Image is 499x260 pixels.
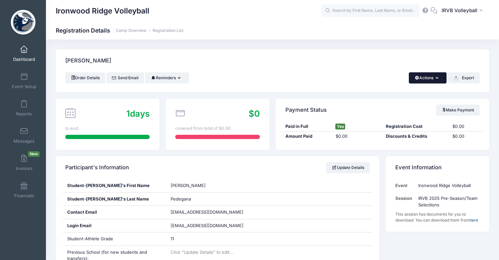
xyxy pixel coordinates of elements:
div: Discounts & Credits [383,133,449,140]
div: This session has documents for you to download. You can download them from [395,211,480,223]
span: [EMAIL_ADDRESS][DOMAIN_NAME] [171,223,253,229]
a: here [469,218,478,223]
a: Dashboard [9,42,40,65]
input: Search by First Name, Last Name, or Email... [321,4,420,17]
h4: Payment Status [285,101,327,119]
span: 1 [126,108,130,119]
a: Make Payment [436,105,480,116]
a: Event Setup [9,69,40,92]
a: Reports [9,97,40,120]
h4: Event Information [395,158,442,177]
h4: Participant's Information [65,158,129,177]
span: Reports [16,111,32,117]
span: [PERSON_NAME] [171,183,206,188]
a: Financials [9,178,40,201]
span: Dashboard [13,57,35,62]
td: Event [395,179,415,192]
div: $0.00 [449,133,483,140]
a: InvoicesNew [9,151,40,174]
span: IRVB Volleyball [442,7,477,14]
div: Student-[PERSON_NAME]'s Last Name [62,193,166,206]
td: Session [395,192,415,211]
div: Registration Cost [383,123,449,130]
div: Contact Email [62,206,166,219]
div: Amount Paid [282,133,332,140]
div: covered from total of $0.00 [175,125,260,132]
div: days [126,107,150,120]
div: to end. [65,125,150,132]
a: Send Email [106,72,144,83]
a: Camp Overview [116,28,146,33]
div: Paid in Full [282,123,332,130]
div: Student-Athlete Grade [62,232,166,246]
div: $0.00 [449,123,483,130]
td: IRVB 2025 Pre-Season/Team Selections [415,192,479,211]
div: Student-[PERSON_NAME]'s First Name [62,179,166,192]
span: Financials [14,193,34,199]
span: Messages [13,138,34,144]
button: Reminders [145,72,189,83]
span: 11 [171,236,174,241]
a: Order Details [65,72,105,83]
span: Click "Update Details" to edit... [171,249,233,255]
img: Ironwood Ridge Volleyball [11,10,35,35]
span: $0 [249,108,260,119]
h1: Ironwood Ridge Volleyball [56,3,149,18]
h4: [PERSON_NAME] [65,52,111,70]
button: Actions [409,72,447,83]
span: Event Setup [12,84,36,89]
div: Login Email [62,219,166,232]
span: [EMAIL_ADDRESS][DOMAIN_NAME] [171,209,243,215]
a: Update Details [326,162,370,173]
a: Messages [9,124,40,147]
span: Pedegana [171,196,191,201]
button: IRVB Volleyball [437,3,489,18]
span: Invoices [16,166,32,171]
td: Ironwood Ridge Volleyball [415,179,479,192]
div: $0.00 [332,133,383,140]
button: Export [448,72,480,83]
span: Yes [335,124,345,130]
h1: Registration Details [56,27,183,34]
a: Registration List [153,28,183,33]
span: New [28,151,40,157]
